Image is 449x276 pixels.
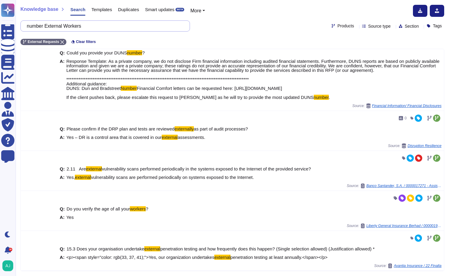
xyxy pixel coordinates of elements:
[91,7,112,12] span: Templates
[190,8,201,13] span: More
[67,126,175,131] span: Please confirm if the DRP plan and tests are reviewed
[60,175,65,179] b: A:
[86,166,102,171] mark: external
[91,175,254,180] span: vulnerability scans are performed periodically on systems exposed to the Internet.
[194,126,248,131] span: as part of audit processes?
[190,7,205,14] button: More
[127,50,142,55] mark: number
[102,166,311,171] span: vulnerability scans performed periodically in the systems exposed to the Internet of the provided...
[66,175,75,180] span: Yes,
[60,59,65,100] b: A:
[67,50,127,55] span: Could you provide your DUNS
[67,206,130,211] span: Do you verify the age of all your
[60,51,65,55] b: Q:
[160,246,374,251] span: penetration testing and how frequently does this happen? (Single selection allowed) (Justificatio...
[60,215,65,219] b: A:
[130,206,146,211] mark: workers
[60,247,65,251] b: Q:
[66,135,162,140] span: Yes – DR is a control area that is covered in our
[329,95,330,100] span: .
[175,126,194,131] mark: externally
[20,7,58,12] span: Knowledge base
[214,255,230,260] mark: external
[24,21,184,31] input: Search a question or template...
[338,24,354,28] span: Products
[144,246,160,251] mark: external
[146,206,148,211] span: ?
[66,215,74,220] span: Yes
[66,255,215,260] span: <p><span style="color: rgb(33, 37, 41);">Yes, our organization undertakes
[231,255,328,260] span: penetration testing at least annually.</span></p>
[374,263,441,268] span: Source:
[9,248,12,251] div: 9+
[66,59,440,91] span: Response Template: As a private company, we do not disclose Firm financial information including ...
[433,24,442,28] span: Tags
[176,8,184,11] div: BETA
[118,7,139,12] span: Duplicates
[28,40,59,44] span: External Requests
[67,166,86,171] span: 2.11 Are
[145,7,175,12] span: Smart updates
[142,50,145,55] span: ?
[60,127,65,131] b: Q:
[314,95,329,100] mark: number
[347,223,441,228] span: Source:
[2,260,13,271] img: user
[178,135,205,140] span: assessments.
[162,135,178,140] mark: external
[60,167,65,171] b: Q:
[60,135,65,140] b: A:
[408,144,441,148] span: Disruption Resilience
[372,104,441,108] span: Financial Information/ Financial Disclosures
[347,183,441,188] span: Source:
[67,246,145,251] span: 15.3 Does your organisation undertake
[60,207,65,211] b: Q:
[60,255,65,259] b: A:
[121,86,137,91] mark: Number
[76,40,96,44] span: Clear filters
[75,175,91,180] mark: external
[66,86,314,100] span: Financial Comfort letters can be requested here: [URL][DOMAIN_NAME] If the client pushes back, pl...
[70,7,85,12] span: Search
[394,264,441,268] span: Avantia Insurance / 22 Finalta
[366,184,441,188] span: Banco Santander, S.A. / 0000017271 - Assistance Required: Santander Form Completion
[405,116,407,120] span: 0
[1,259,17,272] button: user
[368,24,391,28] span: Source type
[388,143,441,148] span: Source:
[366,224,441,228] span: Liberty General Insurance Berhad / 0000019169 - RE: [EXT]IA Supporting Document
[352,103,441,108] span: Source:
[405,24,419,28] span: Section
